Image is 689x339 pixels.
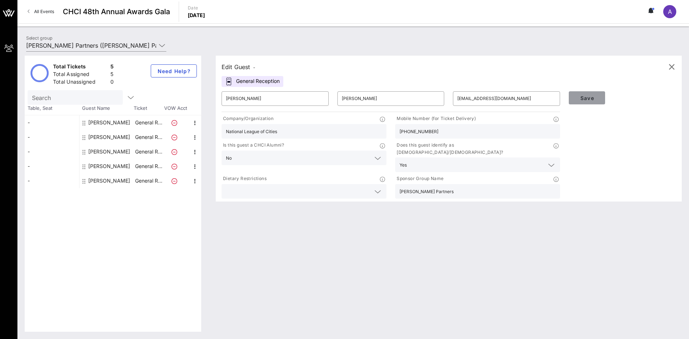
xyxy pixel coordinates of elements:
div: Edit Guest [222,62,255,72]
span: VOW Acct [163,105,188,112]
input: Email* [457,93,556,104]
div: A [663,5,676,18]
p: General R… [134,115,163,130]
div: 0 [110,78,114,87]
p: Does this guest identify as [DEMOGRAPHIC_DATA]/[DEMOGRAPHIC_DATA]? [395,141,554,156]
span: Ticket [134,105,163,112]
p: Sponsor Group Name [395,175,443,183]
span: Save [575,95,599,101]
div: Total Assigned [53,71,108,80]
div: - [25,130,79,144]
p: General R… [134,159,163,174]
div: - [25,159,79,174]
button: Need Help? [151,64,197,77]
div: 5 [110,71,114,80]
button: Save [569,91,605,104]
p: Mobile Number (for Ticket Delivery) [395,115,476,123]
input: Last Name* [342,93,440,104]
span: A [668,8,672,15]
a: All Events [23,6,58,17]
div: Victoria Gavito [88,174,130,188]
p: General R… [134,144,163,159]
p: [DATE] [188,12,205,19]
div: Fabian Donate [88,144,130,159]
p: Company/Organization [222,115,273,123]
label: Select group [26,35,52,41]
span: - [253,65,255,70]
div: Rich Lopez [88,159,130,174]
p: General R… [134,174,163,188]
p: Is this guest a CHCI Alumni? [222,141,284,149]
div: 5 [110,63,114,72]
span: CHCI 48th Annual Awards Gala [63,6,170,17]
div: General Reception [222,76,283,87]
div: Andres Ramirez [88,115,130,130]
div: No [226,156,232,161]
p: Date [188,4,205,12]
div: Elizabeth Gonzalez [88,130,130,144]
p: General R… [134,130,163,144]
div: Total Tickets [53,63,108,72]
span: Guest Name [79,105,134,112]
span: Need Help? [157,68,191,74]
div: Yes [395,157,560,172]
div: Yes [400,163,407,168]
div: Total Unassigned [53,78,108,87]
span: Table, Seat [25,105,79,112]
div: - [25,115,79,130]
div: - [25,174,79,188]
div: No [222,151,386,165]
p: Dietary Restrictions [222,175,267,183]
span: All Events [34,9,54,14]
div: - [25,144,79,159]
input: First Name* [226,93,324,104]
